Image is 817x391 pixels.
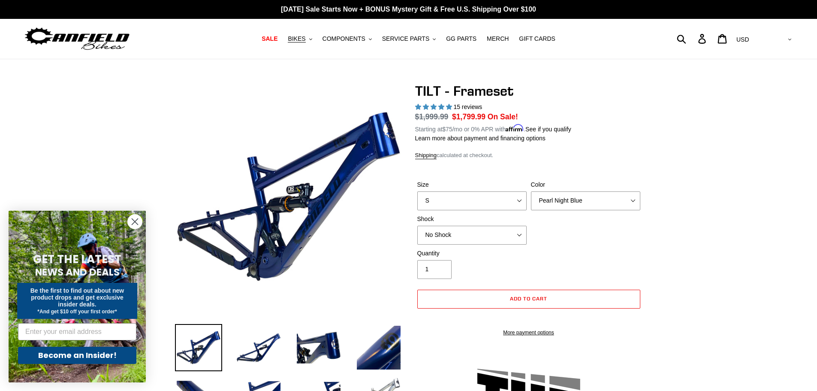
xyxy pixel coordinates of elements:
button: Become an Insider! [18,347,136,364]
span: GIFT CARDS [519,35,555,42]
span: SERVICE PARTS [382,35,429,42]
span: NEWS AND DEALS [35,265,120,279]
p: Starting at /mo or 0% APR with . [415,123,571,134]
input: Search [681,29,703,48]
span: $1,799.99 [452,112,485,121]
a: More payment options [417,329,640,336]
span: MERCH [487,35,509,42]
a: Shipping [415,152,437,159]
label: Shock [417,215,527,224]
label: Quantity [417,249,527,258]
a: Learn more about payment and financing options [415,135,546,142]
a: MERCH [482,33,513,45]
button: Close dialog [127,214,142,229]
img: Load image into Gallery viewer, TILT - Frameset [295,324,342,371]
button: COMPONENTS [318,33,376,45]
span: On Sale! [488,111,518,122]
label: Size [417,180,527,189]
span: $75 [442,126,452,133]
img: Load image into Gallery viewer, TILT - Frameset [355,324,402,371]
span: Add to cart [510,295,547,302]
a: SALE [257,33,282,45]
span: 5.00 stars [415,103,454,110]
input: Enter your email address [18,323,136,340]
img: Canfield Bikes [24,25,131,52]
a: GIFT CARDS [515,33,560,45]
a: See if you qualify - Learn more about Affirm Financing (opens in modal) [525,126,571,133]
img: Load image into Gallery viewer, TILT - Frameset [175,324,222,371]
div: calculated at checkout. [415,151,642,160]
s: $1,999.99 [415,112,449,121]
label: Color [531,180,640,189]
span: Be the first to find out about new product drops and get exclusive insider deals. [30,287,124,308]
a: GG PARTS [442,33,481,45]
img: Load image into Gallery viewer, TILT - Frameset [235,324,282,371]
span: Affirm [506,124,524,132]
span: SALE [262,35,277,42]
span: COMPONENTS [323,35,365,42]
span: BIKES [288,35,305,42]
button: Add to cart [417,290,640,309]
h1: TILT - Frameset [415,83,642,99]
span: *And get $10 off your first order* [37,309,117,315]
span: GG PARTS [446,35,476,42]
span: 15 reviews [453,103,482,110]
button: SERVICE PARTS [378,33,440,45]
span: GET THE LATEST [33,252,121,267]
button: BIKES [283,33,316,45]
